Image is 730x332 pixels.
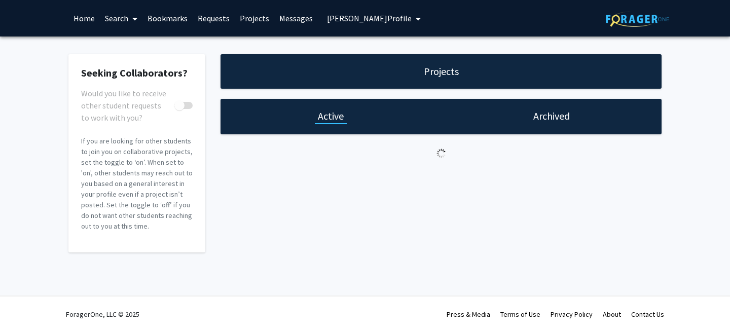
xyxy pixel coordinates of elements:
a: Projects [235,1,274,36]
p: If you are looking for other students to join you on collaborative projects, set the toggle to ‘o... [81,136,193,232]
a: Terms of Use [500,310,540,319]
span: Would you like to receive other student requests to work with you? [81,87,170,124]
h1: Archived [533,109,570,123]
span: [PERSON_NAME] Profile [327,13,412,23]
a: Requests [193,1,235,36]
a: Search [100,1,142,36]
div: ForagerOne, LLC © 2025 [66,297,139,332]
a: About [603,310,621,319]
img: Loading [432,144,450,162]
h1: Active [318,109,344,123]
a: Home [68,1,100,36]
a: Press & Media [447,310,490,319]
a: Messages [274,1,318,36]
h1: Projects [424,64,459,79]
h2: Seeking Collaborators? [81,67,193,79]
a: Privacy Policy [551,310,593,319]
a: Bookmarks [142,1,193,36]
img: ForagerOne Logo [606,11,669,27]
a: Contact Us [631,310,664,319]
